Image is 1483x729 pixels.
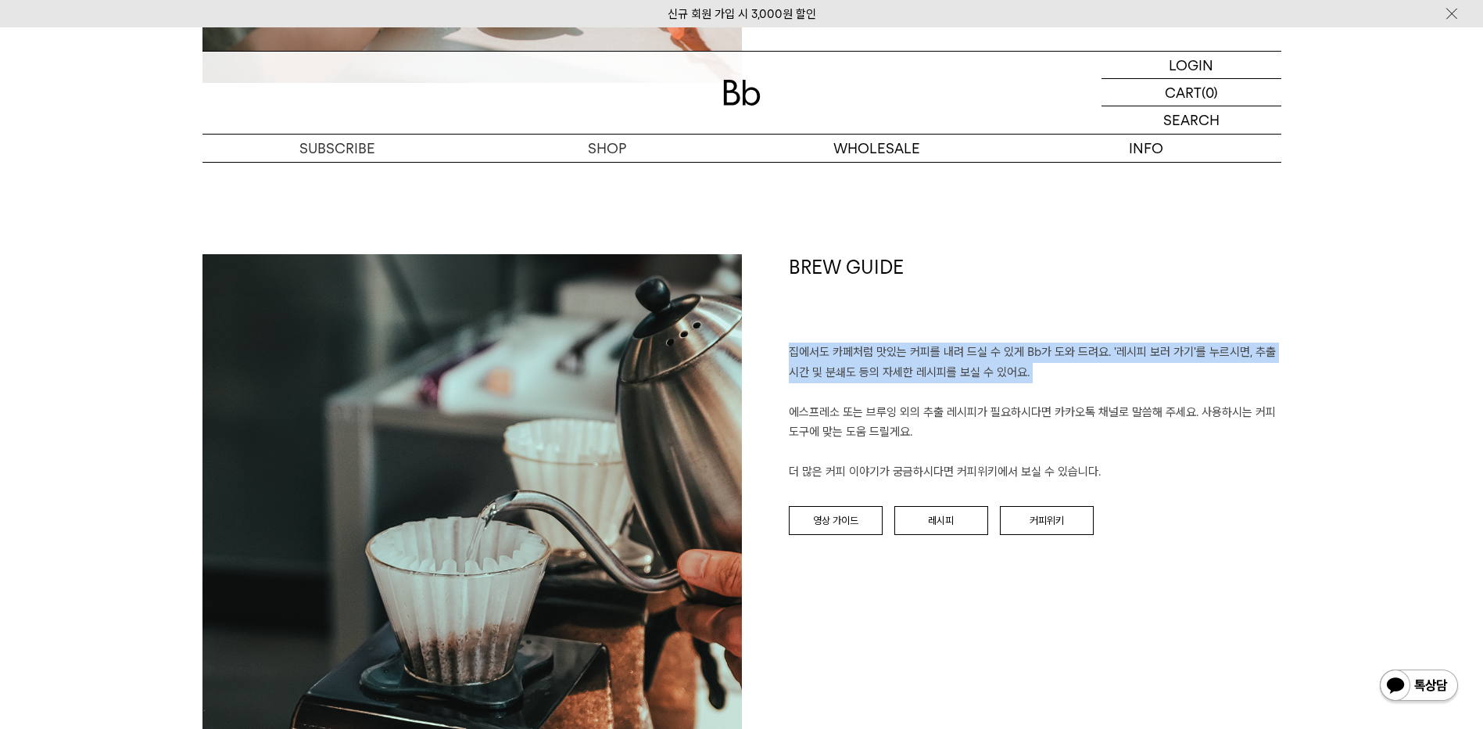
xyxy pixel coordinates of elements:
[789,506,883,536] a: 영상 가이드
[742,135,1012,162] p: WHOLESALE
[1012,135,1281,162] p: INFO
[202,135,472,162] a: SUBSCRIBE
[1378,668,1460,706] img: 카카오톡 채널 1:1 채팅 버튼
[472,135,742,162] a: SHOP
[1169,52,1213,78] p: LOGIN
[789,254,1281,343] h1: BREW GUIDE
[789,343,1281,483] p: 집에서도 카페처럼 맛있는 커피를 내려 드실 ﻿수 있게 Bb가 도와 드려요. '레시피 보러 가기'를 누르시면, 추출 시간 및 분쇄도 등의 자세한 레시피를 보실 수 있어요. 에스...
[1102,79,1281,106] a: CART (0)
[1000,506,1094,536] a: 커피위키
[668,7,816,21] a: 신규 회원 가입 시 3,000원 할인
[1202,79,1218,106] p: (0)
[1165,79,1202,106] p: CART
[1163,106,1220,134] p: SEARCH
[894,506,988,536] a: 레시피
[1102,52,1281,79] a: LOGIN
[723,80,761,106] img: 로고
